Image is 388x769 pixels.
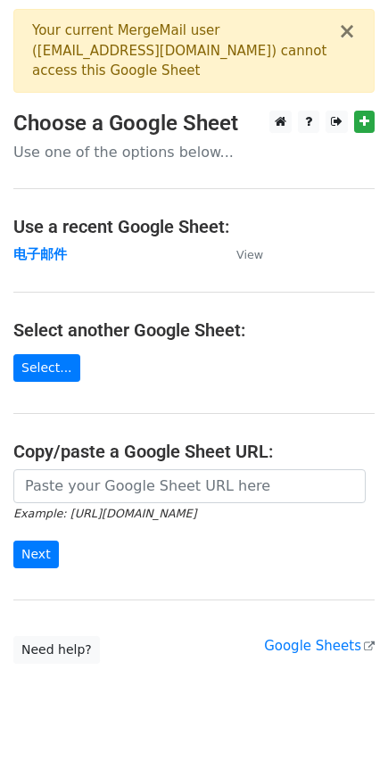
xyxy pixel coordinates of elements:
small: View [236,248,263,261]
p: Use one of the options below... [13,143,375,161]
a: Need help? [13,636,100,664]
button: × [338,21,356,42]
h4: Select another Google Sheet: [13,319,375,341]
a: Select... [13,354,80,382]
div: Your current MergeMail user ( [EMAIL_ADDRESS][DOMAIN_NAME] ) cannot access this Google Sheet [32,21,338,81]
a: Google Sheets [264,638,375,654]
input: Next [13,541,59,568]
a: 电子邮件 [13,246,67,262]
small: Example: [URL][DOMAIN_NAME] [13,507,196,520]
input: Paste your Google Sheet URL here [13,469,366,503]
a: View [219,246,263,262]
h4: Copy/paste a Google Sheet URL: [13,441,375,462]
h3: Choose a Google Sheet [13,111,375,136]
h4: Use a recent Google Sheet: [13,216,375,237]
